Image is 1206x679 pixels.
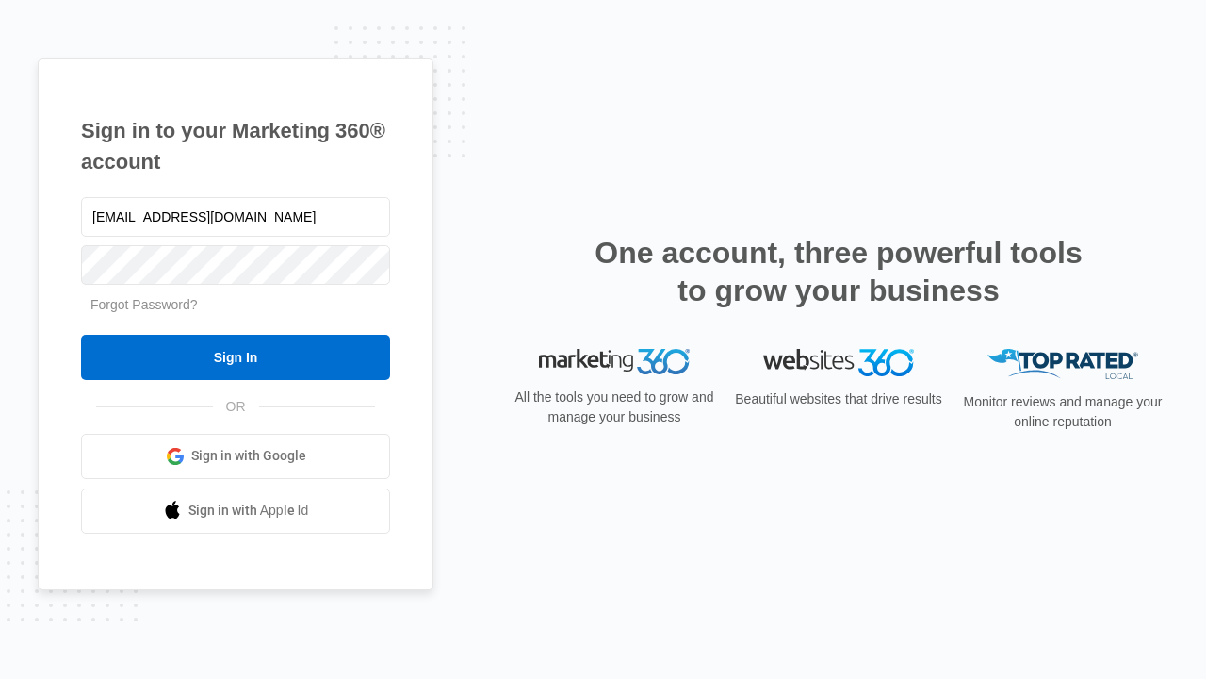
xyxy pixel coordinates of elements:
[213,397,259,417] span: OR
[81,489,390,534] a: Sign in with Apple Id
[81,115,390,177] h1: Sign in to your Marketing 360® account
[957,392,1168,432] p: Monitor reviews and manage your online reputation
[589,234,1088,309] h2: One account, three powerful tools to grow your business
[81,434,390,479] a: Sign in with Google
[733,389,944,409] p: Beautiful websites that drive results
[987,349,1138,380] img: Top Rated Local
[763,349,914,376] img: Websites 360
[81,335,390,380] input: Sign In
[509,388,720,427] p: All the tools you need to grow and manage your business
[81,197,390,237] input: Email
[90,297,198,312] a: Forgot Password?
[191,446,306,466] span: Sign in with Google
[188,501,309,521] span: Sign in with Apple Id
[539,349,690,375] img: Marketing 360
